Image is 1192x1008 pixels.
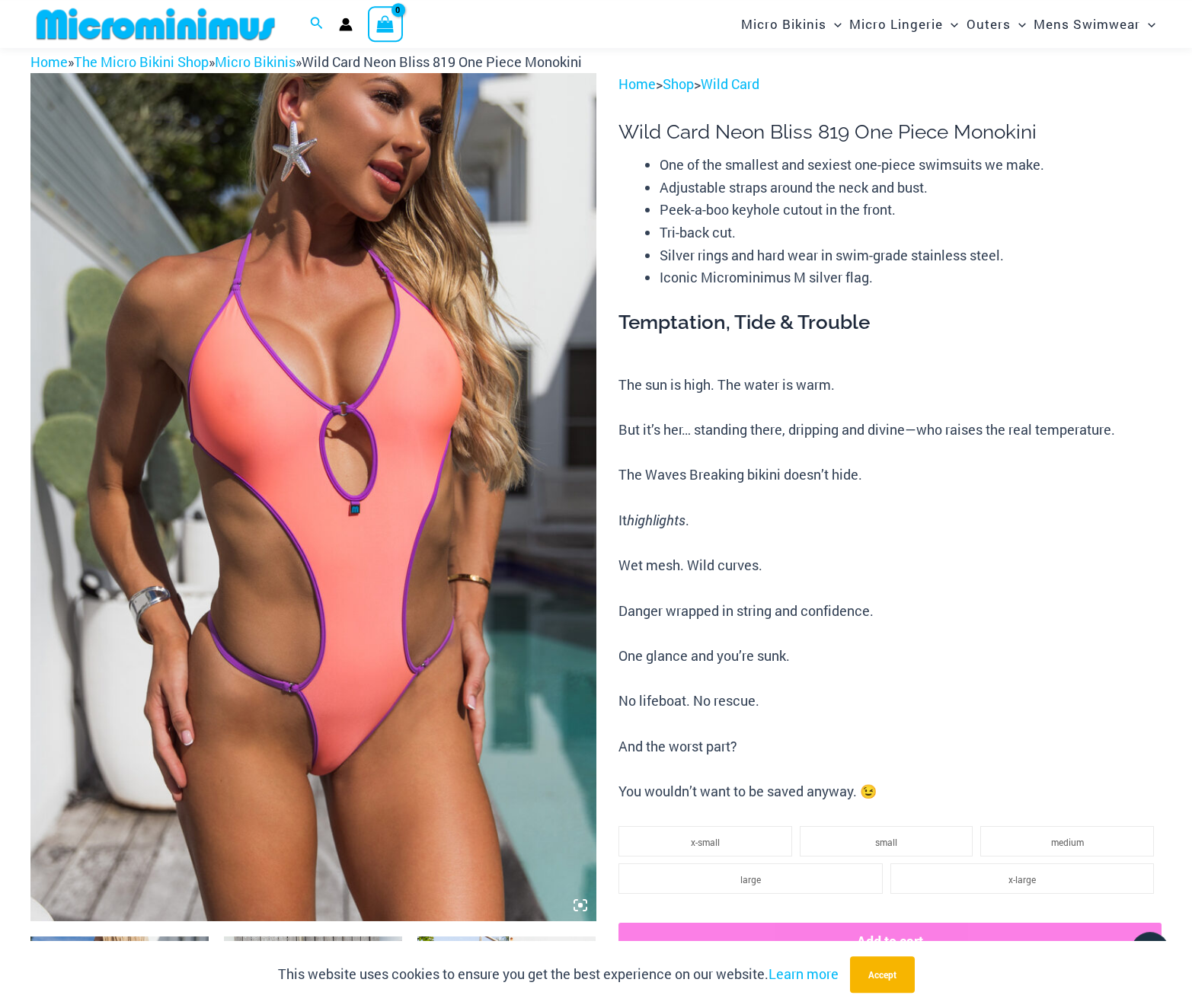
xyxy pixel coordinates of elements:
[660,177,1162,199] li: Adjustable straps around the neck and bust.
[735,2,1162,46] nav: Site Navigation
[660,266,1162,289] li: Iconic Microminimus M silver flag.
[660,154,1162,177] li: One of the smallest and sexiest one-piece swimsuits we make.
[618,374,1162,803] p: The sun is high. The water is warm. But it’s her… standing there, dripping and divine—who raises ...
[849,5,943,43] span: Micro Lingerie
[1034,5,1140,43] span: Mens Swimwear
[660,222,1162,244] li: Tri-back cut.
[618,73,1162,96] p: > >
[339,18,353,31] a: Account icon link
[737,5,845,43] a: Micro BikinisMenu ToggleMenu Toggle
[1140,5,1155,43] span: Menu Toggle
[368,6,403,41] a: View Shopping Cart, empty
[618,120,1162,144] h1: Wild Card Neon Bliss 819 One Piece Monokini
[618,863,882,894] li: large
[845,5,962,43] a: Micro LingerieMenu ToggleMenu Toggle
[215,53,296,71] a: Micro Bikinis
[278,963,839,986] p: This website uses cookies to ensure you get the best experience on our website.
[30,7,281,41] img: MM SHOP LOGO FLAT
[618,923,1162,959] button: Add to cart
[741,5,826,43] span: Micro Bikinis
[618,826,792,856] li: x-small
[660,244,1162,267] li: Silver rings and hard wear in swim-grade stainless steel.
[627,511,685,529] i: highlights
[660,199,1162,222] li: Peek-a-boo keyhole cutout in the front.
[1011,5,1026,43] span: Menu Toggle
[1008,873,1036,885] span: x-large
[740,873,761,885] span: large
[618,75,656,93] a: Home
[967,5,1011,43] span: Outers
[963,5,1030,43] a: OutersMenu ToggleMenu Toggle
[30,53,68,71] a: Home
[943,5,958,43] span: Menu Toggle
[663,75,694,93] a: Shop
[30,53,582,71] span: » » »
[980,826,1154,856] li: medium
[310,14,324,34] a: Search icon link
[890,863,1154,894] li: x-large
[875,836,897,848] span: small
[302,53,582,71] span: Wild Card Neon Bliss 819 One Piece Monokini
[701,75,759,93] a: Wild Card
[769,965,839,983] a: Learn more
[74,53,209,71] a: The Micro Bikini Shop
[30,73,596,921] img: Wild Card Neon Bliss 819 One Piece 04
[1051,836,1084,848] span: medium
[850,956,915,993] button: Accept
[1030,5,1159,43] a: Mens SwimwearMenu ToggleMenu Toggle
[618,310,1162,336] h3: Temptation, Tide & Trouble
[691,836,720,848] span: x-small
[800,826,973,856] li: small
[826,5,842,43] span: Menu Toggle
